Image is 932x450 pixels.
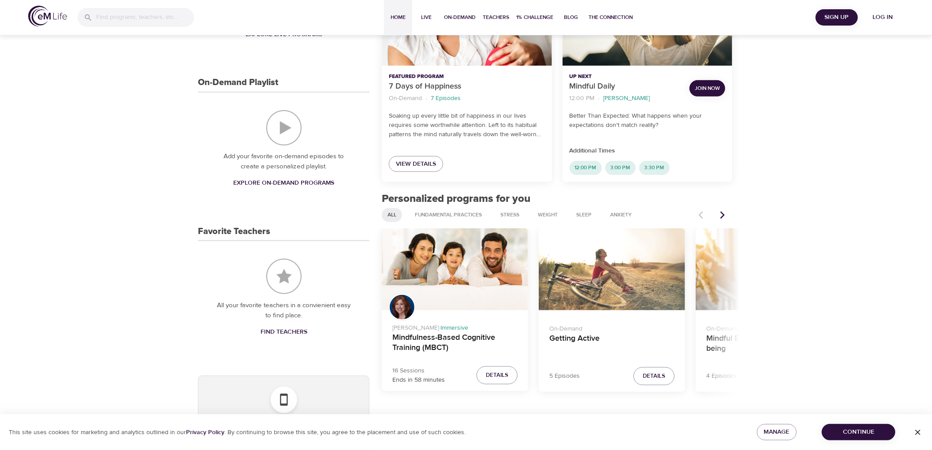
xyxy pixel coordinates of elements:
button: Mindfulness-Based Cognitive Training (MBCT) [382,228,528,311]
li: · [598,93,600,104]
span: Blog [560,13,582,22]
button: Manage [757,424,797,440]
a: Explore On-Demand Programs [230,175,338,191]
button: Log in [861,9,904,26]
img: On-Demand Playlist [266,110,302,145]
span: 12:00 PM [570,164,602,171]
div: Stress [495,208,525,222]
p: Soaking up every little bit of happiness in our lives requires some worthwhile attention. Left to... [389,112,544,139]
p: 7 Episodes [431,94,461,103]
button: Details [477,366,518,384]
a: Privacy Policy [186,428,224,436]
span: Find Teachers [261,327,307,338]
span: Anxiety [605,211,637,219]
button: Getting Active [539,228,685,311]
p: 16 Sessions [392,366,445,376]
p: [PERSON_NAME] [604,94,650,103]
nav: breadcrumb [570,93,682,104]
span: Live [416,13,437,22]
p: Better Than Expected: What happens when your expectations don't match reality? [570,112,725,130]
p: Featured Program [389,73,544,81]
span: Log in [865,12,900,23]
span: 3:30 PM [639,164,670,171]
div: 3:30 PM [639,161,670,175]
h2: Personalized programs for you [382,193,732,205]
p: Ends in 58 minutes [392,376,445,385]
input: Find programs, teachers, etc... [96,8,194,27]
a: View Details [389,156,443,172]
span: Details [643,371,665,381]
span: Immersive [440,324,468,332]
span: Manage [764,427,790,438]
p: On-Demand [549,321,675,334]
span: On-Demand [444,13,476,22]
p: All your favorite teachers in a convienient easy to find place. [216,301,352,320]
span: Sign Up [819,12,854,23]
span: Continue [829,427,888,438]
p: Add your favorite on-demand episodes to create a personalized playlist. [216,152,352,171]
p: 7 Days of Happiness [389,81,544,93]
h3: Favorite Teachers [198,227,270,237]
p: Additional Times [570,146,725,156]
p: On-Demand [389,94,422,103]
button: Join Now [690,80,725,97]
div: Fundamental Practices [409,208,488,222]
span: Stress [495,211,525,219]
div: 3:00 PM [605,161,636,175]
span: Fundamental Practices [410,211,487,219]
p: Mindful Daily [570,81,682,93]
span: Teachers [483,13,509,22]
span: Details [486,370,508,380]
p: 4 Episodes [706,372,737,381]
div: Sleep [570,208,597,222]
h2: The Connection [382,409,480,443]
span: The Connection [589,13,633,22]
nav: breadcrumb [389,93,544,104]
div: All [382,208,402,222]
button: Sign Up [816,9,858,26]
span: Explore On-Demand Programs [233,178,335,189]
h4: Mindful Eating: A Path to Well-being [706,334,831,355]
span: View Details [396,159,436,170]
h3: On-Demand Playlist [198,78,278,88]
p: On-Demand [706,321,831,334]
span: Home [388,13,409,22]
p: [PERSON_NAME] · [392,320,518,333]
span: 1% Challenge [516,13,553,22]
div: Weight [532,208,563,222]
span: Join Now [695,84,720,93]
span: Weight [533,211,563,219]
h4: Getting Active [549,334,675,355]
span: Sleep [571,211,597,219]
button: Mindful Eating: A Path to Well-being [696,228,842,311]
img: Favorite Teachers [266,259,302,294]
h4: Mindfulness-Based Cognitive Training (MBCT) [392,333,518,354]
button: Next items [713,205,732,225]
p: 12:00 PM [570,94,595,103]
button: Details [634,367,675,385]
li: · [425,93,427,104]
span: All [382,211,402,219]
button: Continue [822,424,895,440]
span: 3:00 PM [605,164,636,171]
a: Find Teachers [257,324,311,340]
div: 12:00 PM [570,161,602,175]
img: logo [28,6,67,26]
div: Anxiety [604,208,637,222]
p: Up Next [570,73,682,81]
p: 5 Episodes [549,372,580,381]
